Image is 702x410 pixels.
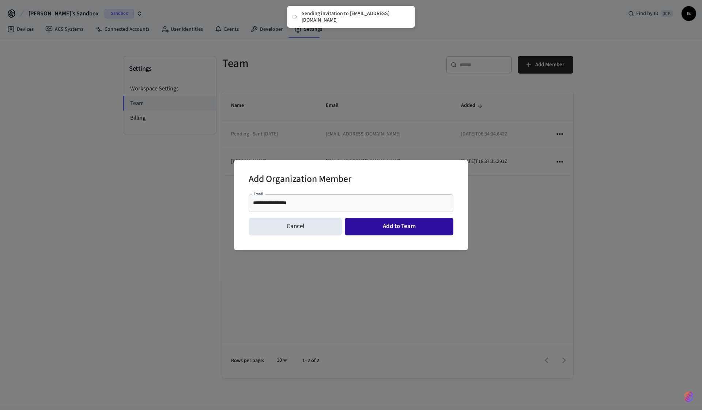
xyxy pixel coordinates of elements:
button: Add to Team [345,218,453,235]
button: Cancel [249,218,342,235]
div: Sending invitation to [EMAIL_ADDRESS][DOMAIN_NAME] [302,10,408,23]
img: SeamLogoGradient.69752ec5.svg [684,391,693,403]
h2: Add Organization Member [249,169,351,191]
label: Email [254,191,263,197]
